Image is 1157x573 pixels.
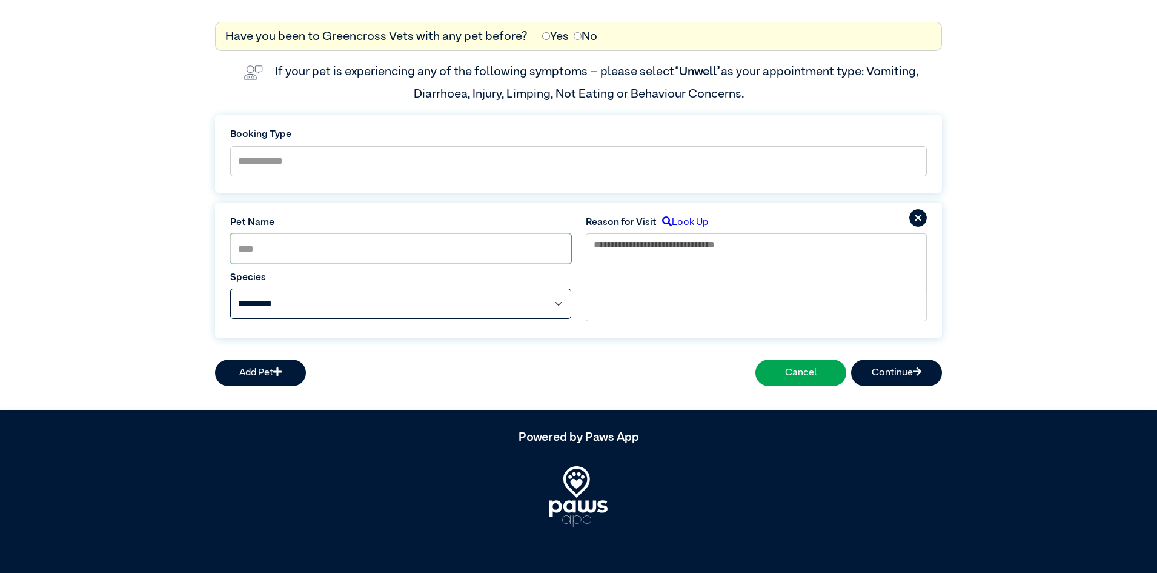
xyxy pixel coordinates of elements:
[574,32,582,40] input: No
[549,466,608,527] img: PawsApp
[542,32,550,40] input: Yes
[674,65,721,78] span: “Unwell”
[215,430,942,444] h5: Powered by Paws App
[239,61,268,85] img: vet
[225,27,528,45] label: Have you been to Greencross Vets with any pet before?
[851,360,942,386] button: Continue
[230,215,571,230] label: Pet Name
[215,360,306,386] button: Add Pet
[275,65,921,99] label: If your pet is experiencing any of the following symptoms – please select as your appointment typ...
[230,270,571,285] label: Species
[586,215,657,230] label: Reason for Visit
[542,27,569,45] label: Yes
[574,27,597,45] label: No
[230,127,927,142] label: Booking Type
[755,360,846,386] button: Cancel
[657,215,708,230] label: Look Up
